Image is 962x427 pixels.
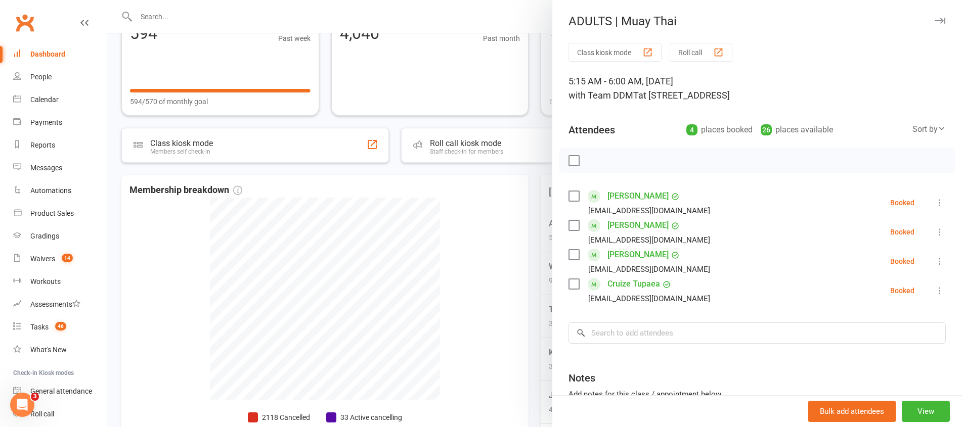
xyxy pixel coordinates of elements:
[30,96,59,104] div: Calendar
[30,387,92,395] div: General attendance
[62,254,73,262] span: 14
[890,287,914,294] div: Booked
[808,401,896,422] button: Bulk add attendees
[607,276,660,292] a: Cruize Tupaea
[55,322,66,330] span: 46
[902,401,950,422] button: View
[686,123,753,137] div: places booked
[13,43,107,66] a: Dashboard
[912,123,946,136] div: Sort by
[30,300,80,308] div: Assessments
[10,393,34,417] iframe: Intercom live chat
[13,270,107,293] a: Workouts
[30,232,59,240] div: Gradings
[552,14,962,28] div: ADULTS | Muay Thai
[569,371,595,385] div: Notes
[761,124,772,135] div: 26
[13,157,107,179] a: Messages
[13,339,107,361] a: What's New
[569,43,662,62] button: Class kiosk mode
[13,380,107,403] a: General attendance kiosk mode
[588,204,710,217] div: [EMAIL_ADDRESS][DOMAIN_NAME]
[13,179,107,202] a: Automations
[890,258,914,265] div: Booked
[890,199,914,206] div: Booked
[607,247,669,263] a: [PERSON_NAME]
[569,123,615,137] div: Attendees
[30,346,67,354] div: What's New
[30,141,55,149] div: Reports
[588,233,710,247] div: [EMAIL_ADDRESS][DOMAIN_NAME]
[30,323,49,331] div: Tasks
[13,316,107,339] a: Tasks 46
[569,74,946,103] div: 5:15 AM - 6:00 AM, [DATE]
[569,90,638,101] span: with Team DDMT
[670,43,732,62] button: Roll call
[12,10,37,35] a: Clubworx
[13,88,107,111] a: Calendar
[13,293,107,316] a: Assessments
[30,209,74,217] div: Product Sales
[13,134,107,157] a: Reports
[30,277,61,286] div: Workouts
[30,50,65,58] div: Dashboard
[890,228,914,235] div: Booked
[13,248,107,270] a: Waivers 14
[761,123,833,137] div: places available
[686,124,697,135] div: 4
[569,388,946,400] div: Add notes for this class / appointment below
[30,73,52,81] div: People
[588,292,710,305] div: [EMAIL_ADDRESS][DOMAIN_NAME]
[13,403,107,425] a: Roll call
[30,410,54,418] div: Roll call
[30,164,62,172] div: Messages
[30,255,55,263] div: Waivers
[13,202,107,225] a: Product Sales
[13,111,107,134] a: Payments
[30,118,62,126] div: Payments
[607,188,669,204] a: [PERSON_NAME]
[13,225,107,248] a: Gradings
[30,186,71,195] div: Automations
[588,263,710,276] div: [EMAIL_ADDRESS][DOMAIN_NAME]
[569,322,946,344] input: Search to add attendees
[638,90,730,101] span: at [STREET_ADDRESS]
[31,393,39,401] span: 3
[607,217,669,233] a: [PERSON_NAME]
[13,66,107,88] a: People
